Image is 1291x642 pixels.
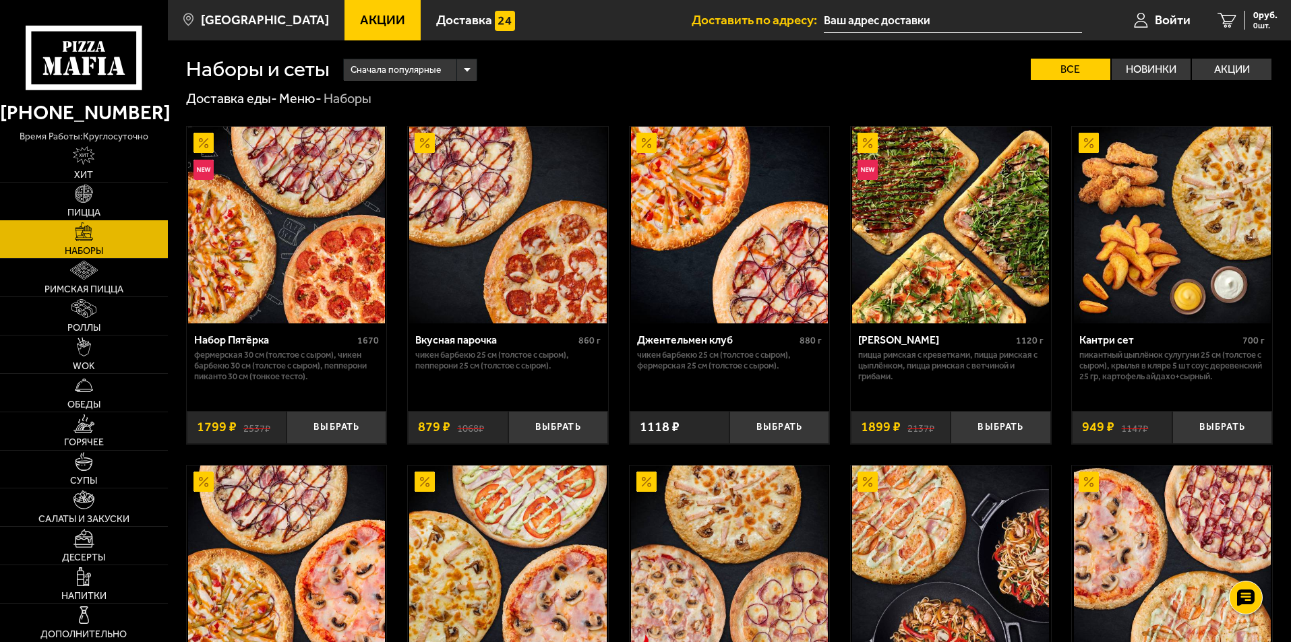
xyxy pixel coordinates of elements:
a: АкционныйКантри сет [1072,127,1272,323]
img: Новинка [193,160,214,180]
p: Чикен Барбекю 25 см (толстое с сыром), Фермерская 25 см (толстое с сыром). [637,350,822,371]
div: Набор Пятёрка [194,333,355,346]
span: Дополнительно [40,630,127,639]
label: Новинки [1112,59,1191,80]
span: Римская пицца [44,285,123,294]
span: 0 руб. [1253,11,1278,20]
span: 1899 ₽ [861,420,901,434]
span: Доставка [436,13,492,26]
span: Хит [74,170,93,180]
input: Ваш адрес доставки [824,8,1082,33]
span: 860 г [578,335,601,346]
div: Наборы [324,90,371,108]
div: Джентельмен клуб [637,333,797,346]
label: Акции [1192,59,1271,80]
img: Акционный [1079,133,1099,153]
img: Джентельмен клуб [631,127,828,323]
span: 879 ₽ [418,420,450,434]
span: Салаты и закуски [38,515,129,524]
span: 1120 г [1016,335,1044,346]
img: 15daf4d41897b9f0e9f617042186c801.svg [495,11,515,31]
span: 1670 [357,335,379,346]
img: Акционный [636,133,657,153]
img: Акционный [858,472,878,492]
span: Пицца [67,208,100,218]
div: Вкусная парочка [415,333,575,346]
h1: Наборы и сеты [186,59,330,80]
span: Напитки [61,591,107,601]
button: Выбрать [951,411,1050,444]
p: Чикен Барбекю 25 см (толстое с сыром), Пепперони 25 см (толстое с сыром). [415,350,601,371]
s: 1068 ₽ [457,420,484,434]
span: Наборы [65,247,103,256]
p: Пикантный цыплёнок сулугуни 25 см (толстое с сыром), крылья в кляре 5 шт соус деревенский 25 гр, ... [1079,350,1265,382]
img: Новинка [858,160,878,180]
img: Кантри сет [1074,127,1271,323]
span: Обеды [67,400,100,410]
img: Мама Миа [852,127,1049,323]
div: Кантри сет [1079,333,1239,346]
p: Пицца Римская с креветками, Пицца Римская с цыплёнком, Пицца Римская с ветчиной и грибами. [858,350,1044,382]
img: Акционный [193,472,214,492]
img: Вкусная парочка [409,127,606,323]
a: АкционныйНовинкаНабор Пятёрка [187,127,387,323]
s: 2537 ₽ [243,420,270,434]
button: Выбрать [729,411,829,444]
a: Меню- [279,90,322,106]
label: Все [1031,59,1110,80]
span: 700 г [1242,335,1265,346]
p: Фермерская 30 см (толстое с сыром), Чикен Барбекю 30 см (толстое с сыром), Пепперони Пиканто 30 с... [194,350,380,382]
a: АкционныйДжентельмен клуб [630,127,830,323]
span: Доставить по адресу: [692,13,824,26]
a: АкционныйВкусная парочка [408,127,608,323]
span: 1799 ₽ [197,420,237,434]
span: Десерты [62,553,105,563]
span: Роллы [67,323,100,333]
button: Выбрать [508,411,608,444]
a: Доставка еды- [186,90,277,106]
span: Горячее [64,438,104,447]
span: Супы [70,476,97,486]
span: WOK [73,362,95,371]
span: 0 шт. [1253,22,1278,30]
span: 1118 ₽ [640,420,680,434]
img: Акционный [636,472,657,492]
span: Сначала популярные [351,57,441,83]
s: 1147 ₽ [1121,420,1148,434]
s: 2137 ₽ [907,420,934,434]
span: Акции [360,13,405,26]
img: Акционный [858,133,878,153]
span: [GEOGRAPHIC_DATA] [201,13,329,26]
span: Войти [1155,13,1191,26]
button: Выбрать [287,411,386,444]
a: АкционныйНовинкаМама Миа [851,127,1051,323]
img: Акционный [415,133,435,153]
img: Акционный [193,133,214,153]
button: Выбрать [1172,411,1272,444]
span: 880 г [800,335,822,346]
img: Набор Пятёрка [188,127,385,323]
span: 949 ₽ [1082,420,1114,434]
img: Акционный [1079,472,1099,492]
div: [PERSON_NAME] [858,333,1013,346]
img: Акционный [415,472,435,492]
